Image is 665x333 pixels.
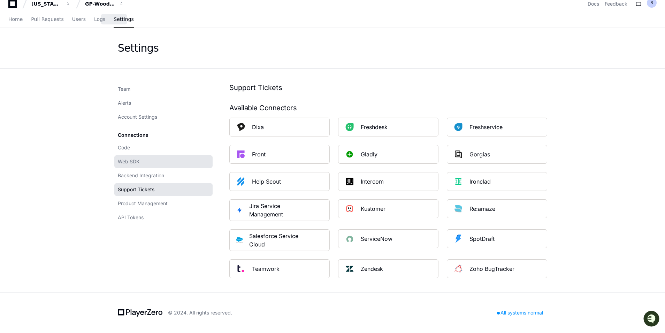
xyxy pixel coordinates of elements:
[114,197,213,210] a: Product Management
[7,52,20,65] img: 1756235613930-3d25f9e4-fa56-45dd-b3ad-e072dfbd1548
[451,202,465,216] img: Platformre_amaze_square.png
[118,200,168,207] span: Product Management
[118,42,159,54] div: Settings
[361,205,385,213] div: Kustomer
[118,172,164,179] span: Backend Integration
[118,158,139,165] span: Web SDK
[361,177,384,186] div: Intercom
[114,169,213,182] a: Backend Integration
[469,205,495,213] div: Re:amaze
[72,12,86,28] a: Users
[493,308,547,318] div: All systems normal
[31,17,63,21] span: Pull Requests
[7,7,21,21] img: PlayerZero
[85,0,115,7] div: GP-WoodDuck 2.0
[234,175,248,188] img: PlatformHelpscout_square.png
[234,235,245,246] img: Salesforce_service_cloud.png
[469,235,495,243] div: SpotDraft
[643,310,662,329] iframe: Open customer support
[31,12,63,28] a: Pull Requests
[451,175,465,188] img: IronClad_Square.png
[114,155,213,168] a: Web SDK
[119,54,127,62] button: Start new chat
[118,214,144,221] span: API Tokens
[72,17,86,21] span: Users
[114,83,213,95] a: Team
[168,309,232,316] div: © 2024. All rights reserved.
[114,12,133,28] a: Settings
[114,183,213,196] a: Support Tickets
[114,17,133,21] span: Settings
[343,175,357,188] img: Intercom_Square_Logo_V9D2LCb.png
[361,150,377,158] div: Gladly
[94,12,105,28] a: Logs
[249,232,303,249] div: Salesforce Service Cloud
[343,147,357,161] img: PlatformGladly.png
[343,202,357,216] img: Kustomer_Square_Logo.jpeg
[361,265,383,273] div: Zendesk
[469,177,491,186] div: Ironclad
[118,86,130,92] span: Team
[114,211,213,224] a: API Tokens
[114,141,213,154] a: Code
[252,150,266,158] div: Front
[469,265,514,273] div: Zoho BugTracker
[8,17,23,21] span: Home
[252,265,280,273] div: Teamwork
[24,52,114,59] div: Start new chat
[469,150,490,158] div: Gorgias
[118,99,131,106] span: Alerts
[343,120,357,134] img: Freshdesk_Square_Logo.jpeg
[8,12,23,28] a: Home
[451,120,465,134] img: Platformfreshservice_square.png
[605,0,627,7] button: Feedback
[588,0,599,7] a: Docs
[114,111,213,123] a: Account Settings
[361,123,388,131] div: Freshdesk
[234,262,248,276] img: Teamwork_Square_Logo.png
[229,104,547,112] div: Available Connectors
[252,123,264,131] div: Dixa
[451,232,465,246] img: Platformspotdraft_square.png
[234,120,248,134] img: PlatformDixa_square.png
[31,0,61,7] div: [US_STATE] Pacific
[118,144,130,151] span: Code
[118,113,157,120] span: Account Settings
[94,17,105,21] span: Logs
[234,147,248,161] img: PlatformFront_square.png
[229,83,547,92] h1: Support Tickets
[469,123,503,131] div: Freshservice
[49,73,84,79] a: Powered byPylon
[24,59,88,65] div: We're available if you need us!
[361,235,392,243] div: ServiceNow
[343,232,357,246] img: ServiceNow_Square_Logo.png
[249,202,303,219] div: Jira Service Management
[252,177,281,186] div: Help Scout
[7,28,127,39] div: Welcome
[114,97,213,109] a: Alerts
[69,73,84,79] span: Pylon
[234,205,245,216] img: Jira_Service_Management.jpg
[343,262,357,276] img: PlatformZendesk_9qMuXiF.png
[451,147,465,161] img: PlatformGorgias_square.png
[451,262,465,276] img: ZohoBugTracker_square.png
[118,186,154,193] span: Support Tickets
